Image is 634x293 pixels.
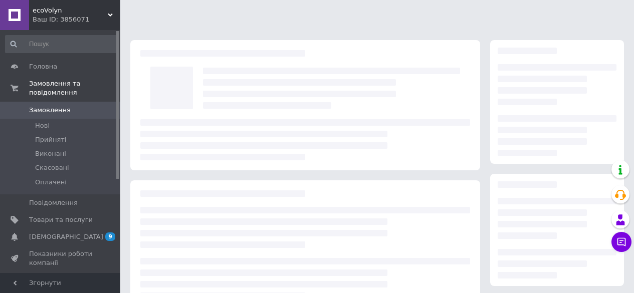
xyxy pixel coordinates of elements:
[29,232,103,241] span: [DEMOGRAPHIC_DATA]
[105,232,115,241] span: 9
[611,232,631,252] button: Чат з покупцем
[33,6,108,15] span: ecoVolyn
[5,35,118,53] input: Пошук
[29,62,57,71] span: Головна
[35,121,50,130] span: Нові
[29,249,93,267] span: Показники роботи компанії
[29,106,71,115] span: Замовлення
[33,15,120,24] div: Ваш ID: 3856071
[29,79,120,97] span: Замовлення та повідомлення
[35,163,69,172] span: Скасовані
[35,149,66,158] span: Виконані
[29,215,93,224] span: Товари та послуги
[35,135,66,144] span: Прийняті
[29,198,78,207] span: Повідомлення
[35,178,67,187] span: Оплачені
